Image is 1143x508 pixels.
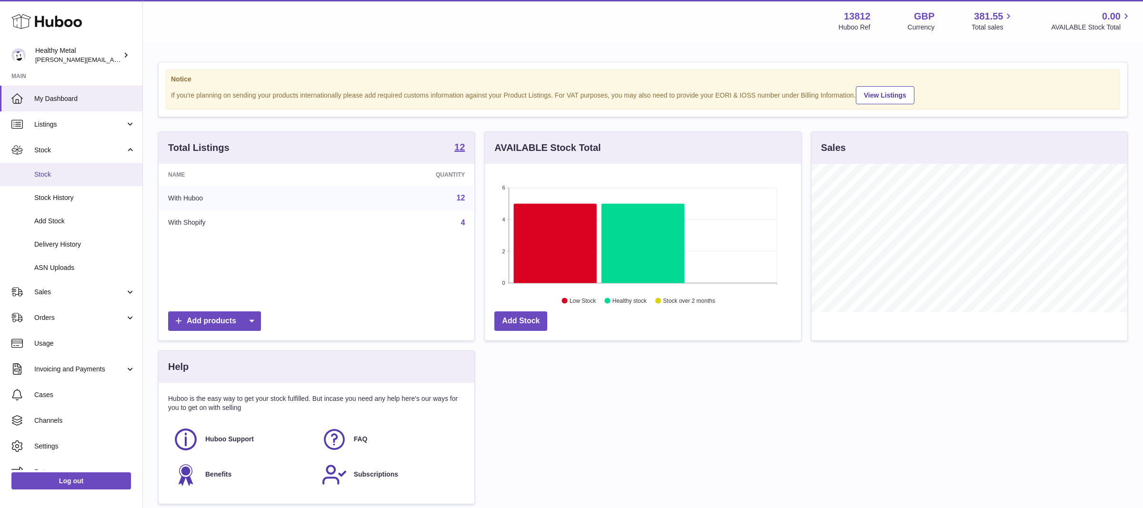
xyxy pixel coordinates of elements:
[974,10,1003,23] span: 381.55
[454,142,465,152] strong: 12
[34,442,135,451] span: Settings
[168,141,230,154] h3: Total Listings
[502,217,505,222] text: 4
[173,427,312,452] a: Huboo Support
[173,462,312,488] a: Benefits
[34,339,135,348] span: Usage
[663,298,715,304] text: Stock over 2 months
[34,263,135,272] span: ASN Uploads
[34,94,135,103] span: My Dashboard
[612,298,647,304] text: Healthy stock
[171,75,1115,84] strong: Notice
[972,10,1014,32] a: 381.55 Total sales
[354,470,398,479] span: Subscriptions
[159,210,329,235] td: With Shopify
[502,249,505,254] text: 2
[329,164,475,186] th: Quantity
[34,120,125,129] span: Listings
[159,164,329,186] th: Name
[34,170,135,179] span: Stock
[839,23,871,32] div: Huboo Ref
[1051,23,1132,32] span: AVAILABLE Stock Total
[321,427,461,452] a: FAQ
[856,86,914,104] a: View Listings
[502,280,505,286] text: 0
[34,288,125,297] span: Sales
[34,146,125,155] span: Stock
[34,365,125,374] span: Invoicing and Payments
[34,313,125,322] span: Orders
[34,217,135,226] span: Add Stock
[354,435,368,444] span: FAQ
[34,416,135,425] span: Channels
[171,85,1115,104] div: If you're planning on sending your products internationally please add required customs informati...
[502,185,505,190] text: 6
[844,10,871,23] strong: 13812
[205,435,254,444] span: Huboo Support
[457,194,465,202] a: 12
[34,240,135,249] span: Delivery History
[908,23,935,32] div: Currency
[972,23,1014,32] span: Total sales
[34,468,135,477] span: Returns
[914,10,934,23] strong: GBP
[35,46,121,64] div: Healthy Metal
[821,141,846,154] h3: Sales
[168,394,465,412] p: Huboo is the easy way to get your stock fulfilled. But incase you need any help here's our ways f...
[34,390,135,399] span: Cases
[454,142,465,154] a: 12
[159,186,329,210] td: With Huboo
[494,311,547,331] a: Add Stock
[321,462,461,488] a: Subscriptions
[168,311,261,331] a: Add products
[11,472,131,489] a: Log out
[34,193,135,202] span: Stock History
[35,56,191,63] span: [PERSON_NAME][EMAIL_ADDRESS][DOMAIN_NAME]
[11,48,26,62] img: jose@healthy-metal.com
[205,470,231,479] span: Benefits
[1051,10,1132,32] a: 0.00 AVAILABLE Stock Total
[461,219,465,227] a: 4
[494,141,601,154] h3: AVAILABLE Stock Total
[168,360,189,373] h3: Help
[1102,10,1121,23] span: 0.00
[570,298,596,304] text: Low Stock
